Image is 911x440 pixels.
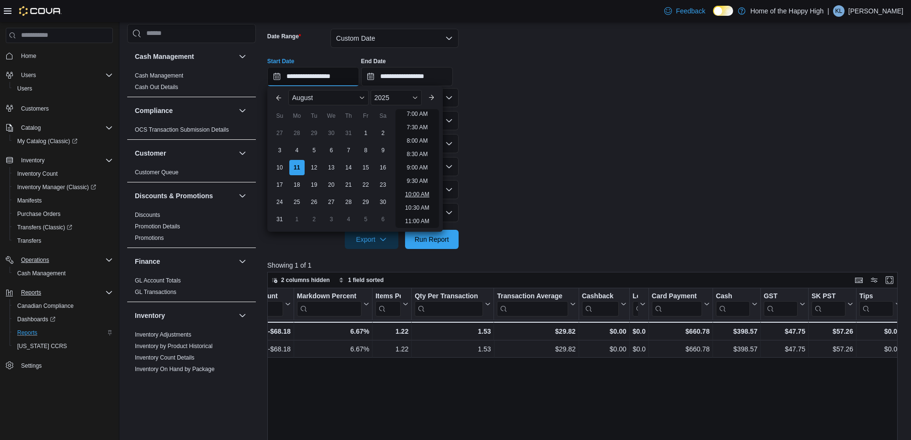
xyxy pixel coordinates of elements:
[17,329,37,337] span: Reports
[415,343,491,355] div: 1.53
[812,292,845,301] div: SK PST
[341,143,356,158] div: day-7
[859,343,901,355] div: $0.00
[267,260,904,270] p: Showing 1 of 1
[341,108,356,124] div: Th
[633,292,638,301] div: Loyalty Redemptions
[135,354,195,361] a: Inventory Count Details
[281,276,330,284] span: 2 columns hidden
[307,194,322,210] div: day-26
[827,5,829,17] p: |
[361,57,386,65] label: End Date
[764,326,805,337] div: $47.75
[307,143,322,158] div: day-5
[17,69,113,81] span: Users
[582,292,626,316] button: Cashback
[271,90,286,105] button: Previous Month
[135,191,235,201] button: Discounts & Promotions
[445,140,453,147] button: Open list of options
[716,326,757,337] div: $398.57
[375,292,401,316] div: Items Per Transaction
[10,267,117,280] button: Cash Management
[345,230,398,249] button: Export
[415,326,491,337] div: 1.53
[375,326,408,337] div: 1.22
[135,331,191,338] span: Inventory Adjustments
[17,155,48,166] button: Inventory
[660,1,709,21] a: Feedback
[127,209,256,248] div: Discounts & Promotions
[13,235,113,247] span: Transfers
[358,143,373,158] div: day-8
[127,70,256,97] div: Cash Management
[17,254,53,266] button: Operations
[812,292,845,316] div: SK PST
[272,108,287,124] div: Su
[127,167,256,182] div: Customer
[859,292,893,316] div: Tips
[582,343,626,355] div: $0.00
[330,29,459,48] button: Custom Date
[13,135,113,147] span: My Catalog (Classic)
[135,148,235,158] button: Customer
[297,292,369,316] button: Markdown Percent
[13,168,62,180] a: Inventory Count
[445,117,453,124] button: Open list of options
[19,6,62,16] img: Cova
[2,121,117,135] button: Catalog
[13,268,69,279] a: Cash Management
[289,160,305,175] div: day-11
[415,235,449,244] span: Run Report
[13,314,59,325] a: Dashboards
[341,194,356,210] div: day-28
[21,289,41,296] span: Reports
[17,224,72,231] span: Transfers (Classic)
[341,125,356,141] div: day-31
[375,212,391,227] div: day-6
[13,314,113,325] span: Dashboards
[267,57,295,65] label: Start Date
[713,6,733,16] input: Dark Mode
[716,292,750,301] div: Cash
[135,126,229,133] a: OCS Transaction Submission Details
[21,52,36,60] span: Home
[17,50,113,62] span: Home
[652,343,710,355] div: $660.78
[403,135,431,147] li: 8:00 AM
[324,143,339,158] div: day-6
[135,52,235,61] button: Cash Management
[297,326,369,337] div: 6.67%
[17,137,77,145] span: My Catalog (Classic)
[237,51,248,62] button: Cash Management
[375,177,391,192] div: day-23
[307,125,322,141] div: day-29
[135,354,195,361] span: Inventory Count Details
[10,135,117,148] a: My Catalog (Classic)
[13,135,81,147] a: My Catalog (Classic)
[135,257,160,266] h3: Finance
[324,108,339,124] div: We
[10,167,117,181] button: Inventory Count
[271,124,392,228] div: August, 2025
[341,177,356,192] div: day-21
[17,155,113,166] span: Inventory
[853,274,865,286] button: Keyboard shortcuts
[135,366,215,372] a: Inventory On Hand by Package
[358,160,373,175] div: day-15
[135,106,235,115] button: Compliance
[358,125,373,141] div: day-1
[267,67,359,86] input: Press the down key to enter a popover containing a calendar. Press the escape key to close the po...
[13,340,71,352] a: [US_STATE] CCRS
[652,292,710,316] button: Card Payment
[2,49,117,63] button: Home
[307,177,322,192] div: day-19
[10,313,117,326] a: Dashboards
[833,5,845,17] div: Kara Ludwar
[135,223,180,230] a: Promotion Details
[237,190,248,202] button: Discounts & Promotions
[2,68,117,82] button: Users
[2,359,117,372] button: Settings
[812,292,853,316] button: SK PST
[127,275,256,302] div: Finance
[21,105,49,113] span: Customers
